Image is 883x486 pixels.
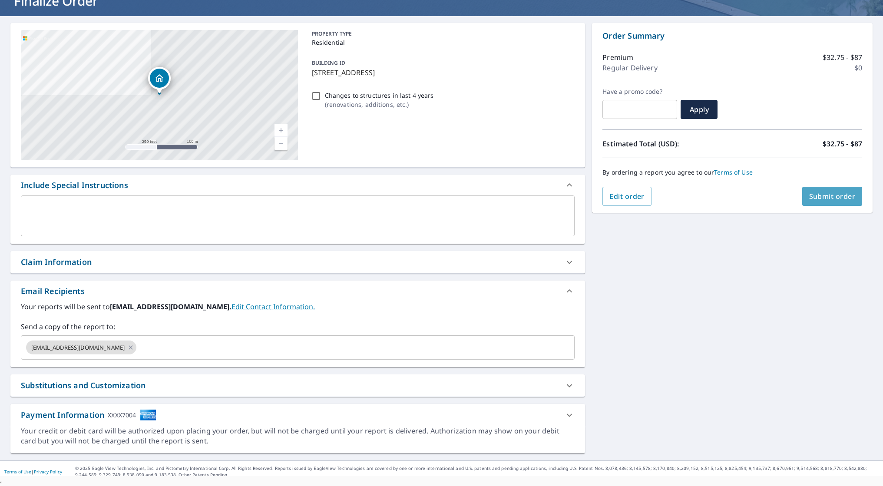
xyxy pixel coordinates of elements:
p: BUILDING ID [312,59,345,66]
div: Include Special Instructions [10,175,585,195]
p: ( renovations, additions, etc. ) [325,100,434,109]
p: Order Summary [602,30,862,42]
a: EditContactInfo [231,302,315,311]
span: Edit order [609,192,645,201]
div: Claim Information [10,251,585,273]
a: Terms of Use [714,168,753,176]
div: XXXX7004 [108,409,136,421]
p: Estimated Total (USD): [602,139,732,149]
p: [STREET_ADDRESS] [312,67,572,78]
a: Current Level 17, Zoom Out [274,137,288,150]
button: Apply [681,100,718,119]
a: Current Level 17, Zoom In [274,124,288,137]
p: Residential [312,38,572,47]
div: [EMAIL_ADDRESS][DOMAIN_NAME] [26,341,136,354]
div: Substitutions and Customization [21,380,146,391]
p: By ordering a report you agree to our [602,169,862,176]
p: Changes to structures in last 4 years [325,91,434,100]
div: Dropped pin, building 1, Residential property, 13577 SW 21st St Miramar, FL 33027 [148,67,171,94]
button: Submit order [802,187,863,206]
div: Payment Information [21,409,156,421]
div: Your credit or debit card will be authorized upon placing your order, but will not be charged unt... [21,426,575,446]
div: Substitutions and Customization [10,374,585,397]
label: Your reports will be sent to [21,301,575,312]
label: Send a copy of the report to: [21,321,575,332]
div: Claim Information [21,256,92,268]
p: PROPERTY TYPE [312,30,572,38]
img: cardImage [140,409,156,421]
p: Regular Delivery [602,63,657,73]
p: $32.75 - $87 [823,52,862,63]
span: Apply [688,105,711,114]
p: $32.75 - $87 [823,139,862,149]
div: Include Special Instructions [21,179,128,191]
div: Email Recipients [10,281,585,301]
p: | [4,469,62,474]
p: Premium [602,52,633,63]
div: Email Recipients [21,285,85,297]
p: © 2025 Eagle View Technologies, Inc. and Pictometry International Corp. All Rights Reserved. Repo... [75,465,879,478]
b: [EMAIL_ADDRESS][DOMAIN_NAME]. [110,302,231,311]
span: Submit order [809,192,856,201]
p: $0 [854,63,862,73]
div: Payment InformationXXXX7004cardImage [10,404,585,426]
a: Terms of Use [4,469,31,475]
label: Have a promo code? [602,88,677,96]
a: Privacy Policy [34,469,62,475]
span: [EMAIL_ADDRESS][DOMAIN_NAME] [26,344,130,352]
button: Edit order [602,187,652,206]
